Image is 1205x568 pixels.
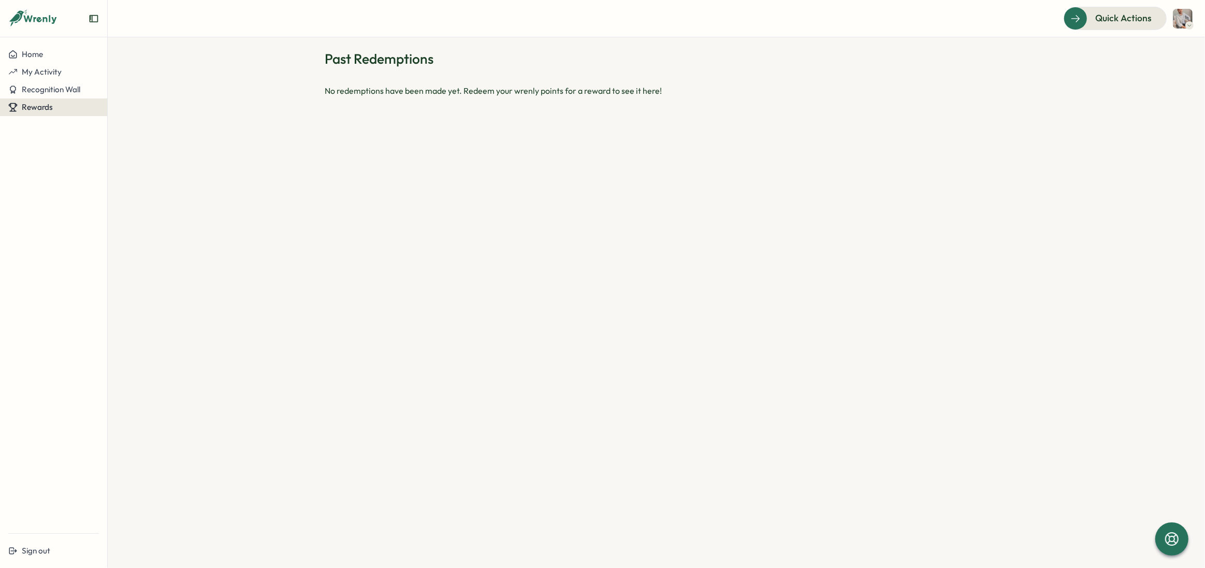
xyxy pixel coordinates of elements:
[22,49,43,59] span: Home
[1095,11,1152,25] span: Quick Actions
[325,84,988,97] p: No redemptions have been made yet. Redeem your wrenly points for a reward to see it here!
[22,102,53,112] span: Rewards
[1173,9,1193,29] img: Felipe Ohlweiler
[22,67,62,77] span: My Activity
[22,546,50,556] span: Sign out
[89,13,99,24] button: Expand sidebar
[325,50,988,68] p: Past Redemptions
[22,84,80,94] span: Recognition Wall
[1064,7,1167,30] button: Quick Actions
